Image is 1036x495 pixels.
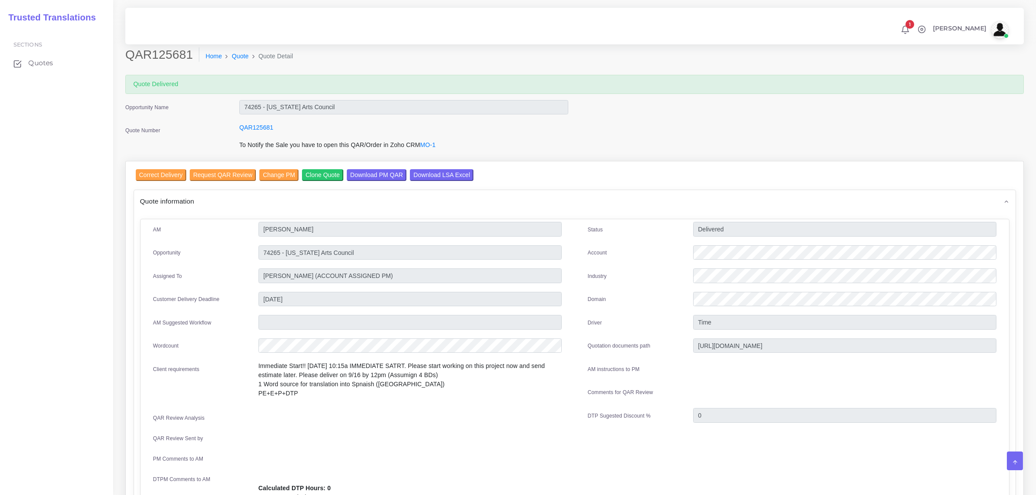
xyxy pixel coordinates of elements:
label: Status [588,226,603,234]
img: avatar [991,21,1009,38]
label: AM Suggested Workflow [153,319,211,327]
label: Assigned To [153,272,182,280]
a: 1 [898,25,913,34]
div: Quote information [134,190,1016,212]
a: [PERSON_NAME]avatar [929,21,1012,38]
input: Request QAR Review [190,169,256,181]
a: Quote [232,52,249,61]
label: Wordcount [153,342,179,350]
label: Account [588,249,607,257]
h2: QAR125681 [125,47,199,62]
label: Quotation documents path [588,342,650,350]
a: Quotes [7,54,107,72]
a: QAR125681 [239,124,273,131]
label: AM [153,226,161,234]
label: Opportunity Name [125,104,169,111]
input: pm [258,268,562,283]
label: Domain [588,295,606,303]
label: Opportunity [153,249,181,257]
div: Quote Delivered [125,75,1024,94]
h2: Trusted Translations [2,12,96,23]
label: Customer Delivery Deadline [153,295,220,303]
label: QAR Review Analysis [153,414,205,422]
label: PM Comments to AM [153,455,204,463]
div: To Notify the Sale you have to open this QAR/Order in Zoho CRM [233,140,575,155]
a: Trusted Translations [2,10,96,25]
span: Quote information [140,196,194,206]
input: Download LSA Excel [410,169,473,181]
span: 1 [905,20,914,29]
span: Quotes [28,58,53,68]
li: Quote Detail [249,52,293,61]
label: AM instructions to PM [588,365,640,373]
a: MO-1 [420,141,436,148]
label: Industry [588,272,607,280]
span: Sections [13,41,42,48]
label: Comments for QAR Review [588,388,653,396]
label: Quote Number [125,127,160,134]
input: Correct Delivery [136,169,186,181]
input: Clone Quote [302,169,343,181]
a: Home [205,52,222,61]
p: Immediate Start!! [DATE] 10:15a IMMEDIATE SATRT. Please start working on this project now and sen... [258,361,562,398]
label: Client requirements [153,365,200,373]
label: DTP Sugested Discount % [588,412,651,420]
label: Driver [588,319,602,327]
input: Change PM [259,169,298,181]
input: Download PM QAR [347,169,406,181]
label: DTPM Comments to AM [153,475,211,483]
span: [PERSON_NAME] [933,25,986,31]
label: QAR Review Sent by [153,435,203,442]
b: Calculated DTP Hours: 0 [258,485,331,492]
